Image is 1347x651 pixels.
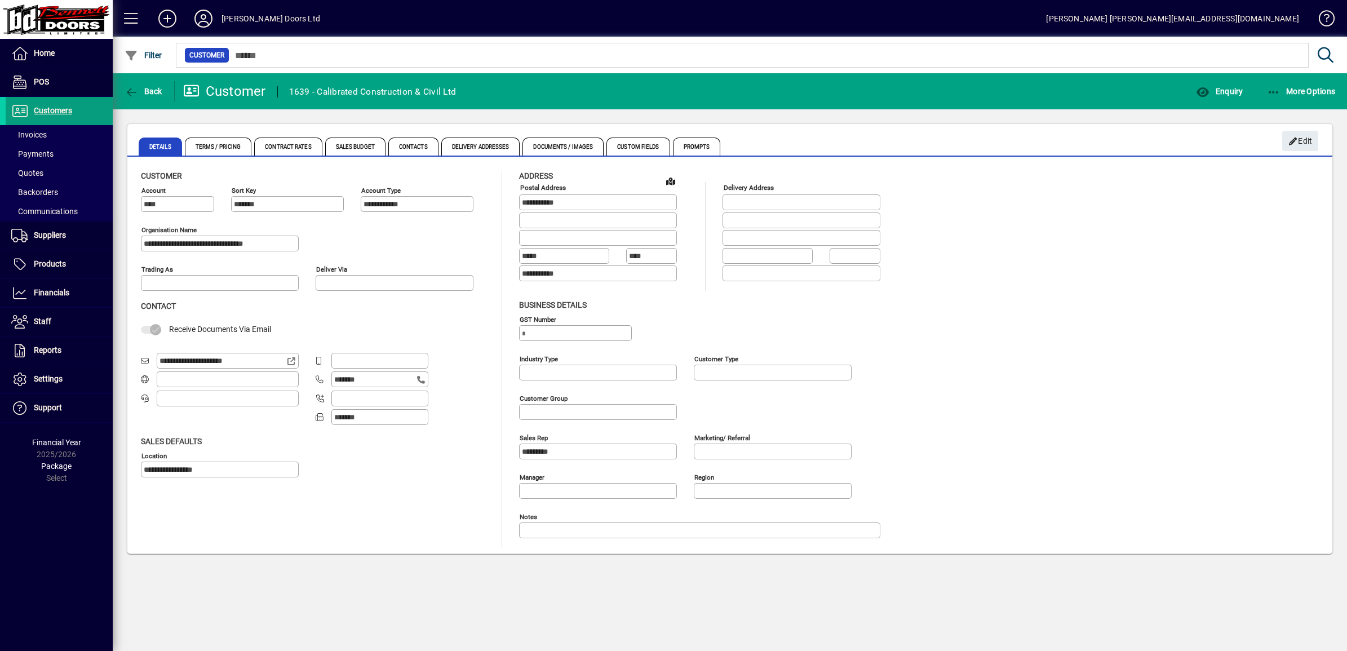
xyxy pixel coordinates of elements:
button: Add [149,8,185,29]
span: Customer [189,50,224,61]
button: Enquiry [1193,81,1246,101]
span: Contact [141,302,176,311]
a: Home [6,39,113,68]
span: Settings [34,374,63,383]
mat-label: GST Number [520,315,556,323]
span: Receive Documents Via Email [169,325,271,334]
span: Reports [34,346,61,355]
span: Enquiry [1196,87,1243,96]
span: Custom Fields [606,138,670,156]
span: Package [41,462,72,471]
span: Products [34,259,66,268]
span: Backorders [11,188,58,197]
a: Support [6,394,113,422]
mat-label: Industry type [520,355,558,362]
span: Invoices [11,130,47,139]
span: More Options [1267,87,1336,96]
span: Communications [11,207,78,216]
div: 1639 - Calibrated Construction & Civil Ltd [289,83,457,101]
a: Suppliers [6,222,113,250]
mat-label: Customer group [520,394,568,402]
mat-label: Deliver via [316,265,347,273]
a: Backorders [6,183,113,202]
app-page-header-button: Back [113,81,175,101]
span: Quotes [11,169,43,178]
mat-label: Customer type [694,355,738,362]
mat-label: Account [141,187,166,194]
a: Reports [6,336,113,365]
span: Contacts [388,138,438,156]
a: Financials [6,279,113,307]
a: View on map [662,172,680,190]
span: Payments [11,149,54,158]
a: Communications [6,202,113,221]
span: Terms / Pricing [185,138,252,156]
span: Suppliers [34,231,66,240]
span: Sales defaults [141,437,202,446]
a: Products [6,250,113,278]
span: Staff [34,317,51,326]
span: POS [34,77,49,86]
mat-label: Organisation name [141,226,197,234]
mat-label: Location [141,451,167,459]
mat-label: Manager [520,473,544,481]
span: Customer [141,171,182,180]
span: Financials [34,288,69,297]
mat-label: Notes [520,512,537,520]
a: Payments [6,144,113,163]
div: Customer [183,82,266,100]
a: POS [6,68,113,96]
mat-label: Marketing/ Referral [694,433,750,441]
a: Quotes [6,163,113,183]
a: Invoices [6,125,113,144]
button: Edit [1282,131,1318,151]
div: [PERSON_NAME] Doors Ltd [221,10,320,28]
div: [PERSON_NAME] [PERSON_NAME][EMAIL_ADDRESS][DOMAIN_NAME] [1046,10,1299,28]
a: Staff [6,308,113,336]
button: Profile [185,8,221,29]
span: Support [34,403,62,412]
span: Home [34,48,55,57]
span: Contract Rates [254,138,322,156]
mat-label: Sort key [232,187,256,194]
button: Back [122,81,165,101]
span: Address [519,171,553,180]
mat-label: Region [694,473,714,481]
mat-label: Trading as [141,265,173,273]
span: Documents / Images [522,138,604,156]
button: Filter [122,45,165,65]
a: Settings [6,365,113,393]
span: Delivery Addresses [441,138,520,156]
span: Edit [1288,132,1313,150]
span: Business details [519,300,587,309]
button: More Options [1264,81,1339,101]
mat-label: Account Type [361,187,401,194]
span: Details [139,138,182,156]
a: Knowledge Base [1310,2,1333,39]
mat-label: Sales rep [520,433,548,441]
span: Financial Year [32,438,81,447]
span: Sales Budget [325,138,386,156]
span: Customers [34,106,72,115]
span: Prompts [673,138,721,156]
span: Filter [125,51,162,60]
span: Back [125,87,162,96]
